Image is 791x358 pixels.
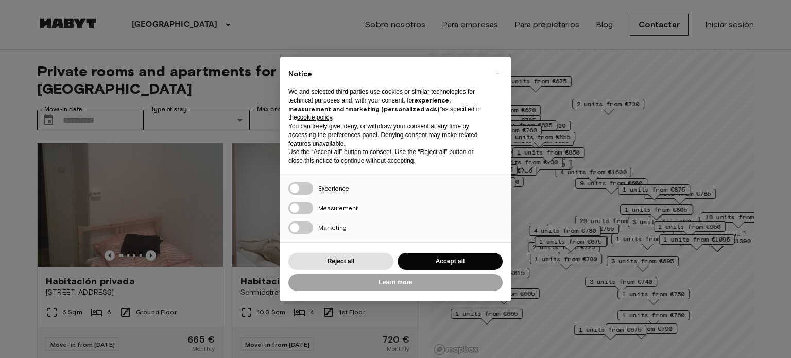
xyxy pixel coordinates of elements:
span: Measurement [318,204,358,212]
strong: experience, measurement and “marketing (personalized ads)” [288,96,451,113]
button: Accept all [398,253,503,270]
p: We and selected third parties use cookies or similar technologies for technical purposes and, wit... [288,88,486,122]
p: You can freely give, deny, or withdraw your consent at any time by accessing the preferences pane... [288,122,486,148]
p: Use the “Accept all” button to consent. Use the “Reject all” button or close this notice to conti... [288,148,486,165]
button: Learn more [288,274,503,291]
a: cookie policy [297,114,332,121]
span: Experience [318,184,349,192]
button: Close this notice [489,65,506,81]
span: × [496,67,500,79]
h2: Notice [288,69,486,79]
button: Reject all [288,253,393,270]
span: Marketing [318,224,347,231]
